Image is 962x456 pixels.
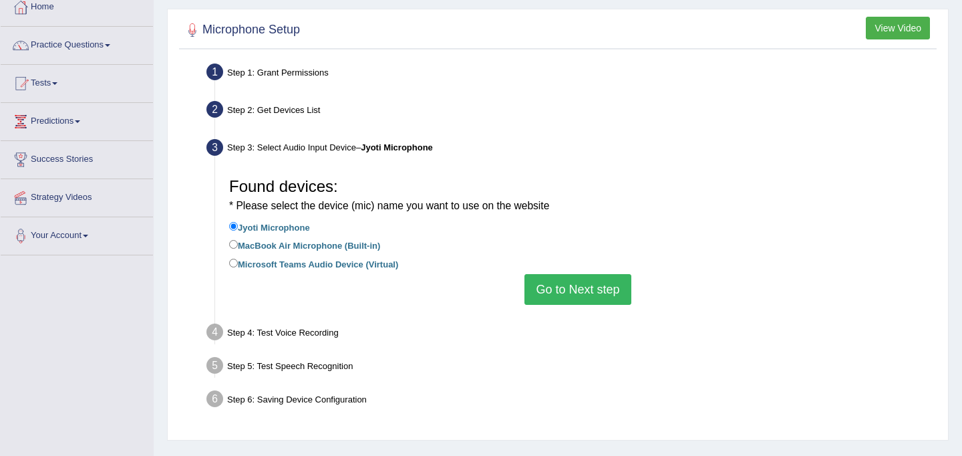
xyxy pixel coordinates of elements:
[200,97,942,126] div: Step 2: Get Devices List
[1,217,153,251] a: Your Account
[866,17,930,39] button: View Video
[1,141,153,175] a: Success Stories
[229,200,549,211] small: * Please select the device (mic) name you want to use on the website
[200,353,942,382] div: Step 5: Test Speech Recognition
[229,178,927,213] h3: Found devices:
[200,386,942,416] div: Step 6: Saving Device Configuration
[524,274,631,305] button: Go to Next step
[200,135,942,164] div: Step 3: Select Audio Input Device
[356,142,433,152] span: –
[200,320,942,349] div: Step 4: Test Voice Recording
[1,27,153,60] a: Practice Questions
[229,240,238,249] input: MacBook Air Microphone (Built-in)
[182,20,300,40] h2: Microphone Setup
[361,142,433,152] b: Jyoti Microphone
[229,259,238,267] input: Microsoft Teams Audio Device (Virtual)
[229,222,238,231] input: Jyoti Microphone
[1,65,153,98] a: Tests
[1,179,153,213] a: Strategy Videos
[229,237,380,252] label: MacBook Air Microphone (Built-in)
[229,256,398,271] label: Microsoft Teams Audio Device (Virtual)
[1,103,153,136] a: Predictions
[229,219,310,234] label: Jyoti Microphone
[200,60,942,89] div: Step 1: Grant Permissions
